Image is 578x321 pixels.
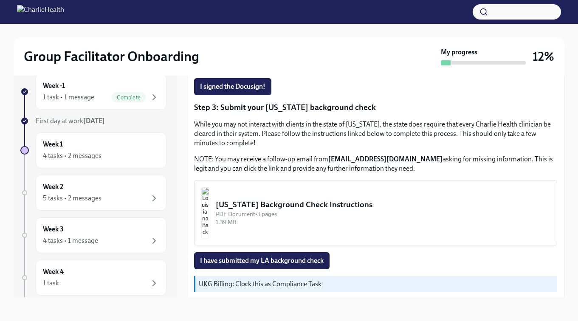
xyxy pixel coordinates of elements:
[43,194,102,203] div: 5 tasks • 2 messages
[216,218,550,226] div: 1.39 MB
[20,74,166,110] a: Week -11 task • 1 messageComplete
[200,82,265,91] span: I signed the Docusign!
[43,279,59,288] div: 1 task
[20,217,166,253] a: Week 34 tasks • 1 message
[36,117,105,125] span: First day at work
[199,279,554,289] p: UKG Billing: Clock this as Compliance Task
[20,175,166,211] a: Week 25 tasks • 2 messages
[194,102,557,113] p: Step 3: Submit your [US_STATE] background check
[43,267,64,276] h6: Week 4
[43,225,64,234] h6: Week 3
[83,117,105,125] strong: [DATE]
[43,93,94,102] div: 1 task • 1 message
[194,180,557,245] button: [US_STATE] Background Check InstructionsPDF Document•3 pages1.39 MB
[20,116,166,126] a: First day at work[DATE]
[17,5,64,19] img: CharlieHealth
[43,81,65,90] h6: Week -1
[194,252,330,269] button: I have submitted my LA background check
[112,94,146,101] span: Complete
[533,49,554,64] h3: 12%
[43,182,63,191] h6: Week 2
[20,132,166,168] a: Week 14 tasks • 2 messages
[194,120,557,148] p: While you may not interact with clients in the state of [US_STATE], the state does require that e...
[216,199,550,210] div: [US_STATE] Background Check Instructions
[43,140,63,149] h6: Week 1
[24,48,199,65] h2: Group Facilitator Onboarding
[200,256,324,265] span: I have submitted my LA background check
[194,155,557,173] p: NOTE: You may receive a follow-up email from asking for missing information. This is legit and yo...
[328,155,443,163] strong: [EMAIL_ADDRESS][DOMAIN_NAME]
[201,187,209,238] img: Louisiana Background Check Instructions
[216,210,550,218] div: PDF Document • 3 pages
[20,260,166,296] a: Week 41 task
[194,78,271,95] button: I signed the Docusign!
[43,236,98,245] div: 4 tasks • 1 message
[43,151,102,160] div: 4 tasks • 2 messages
[441,48,477,57] strong: My progress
